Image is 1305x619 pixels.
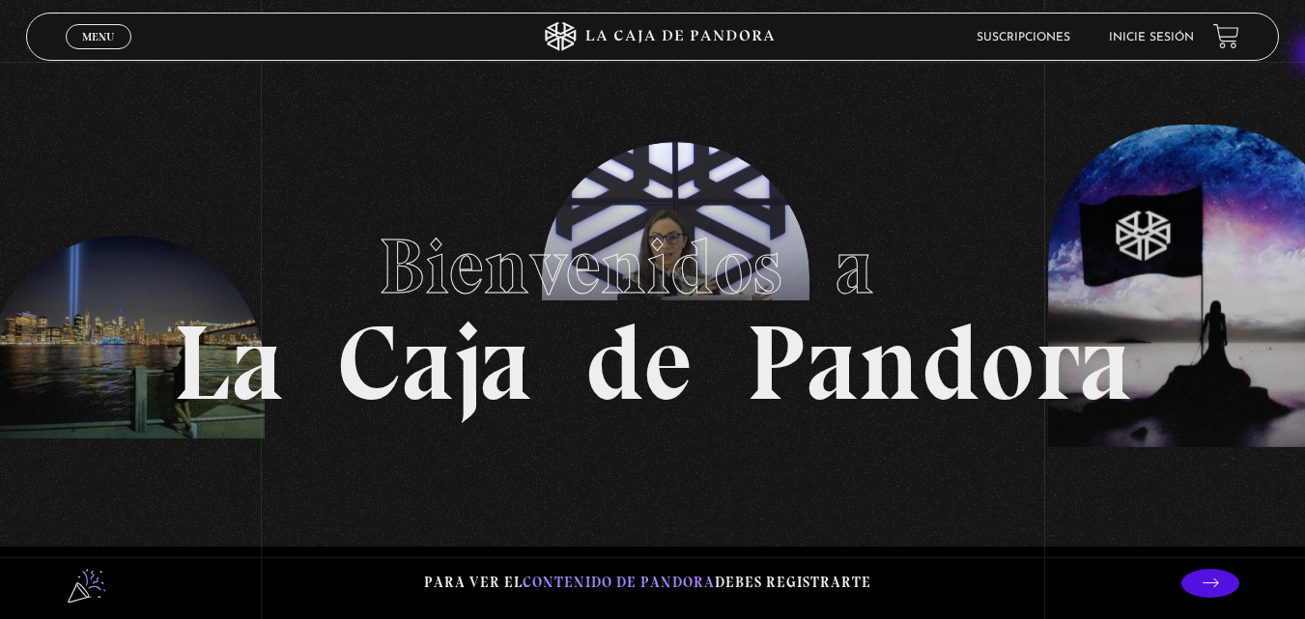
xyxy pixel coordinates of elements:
span: Menu [82,31,114,42]
h1: La Caja de Pandora [173,204,1132,416]
span: Cerrar [75,47,121,61]
span: contenido de Pandora [523,574,715,591]
span: Bienvenidos a [379,220,927,313]
a: Suscripciones [977,32,1070,43]
p: Para ver el debes registrarte [424,570,871,596]
a: View your shopping cart [1213,23,1239,49]
a: Inicie sesión [1109,32,1194,43]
